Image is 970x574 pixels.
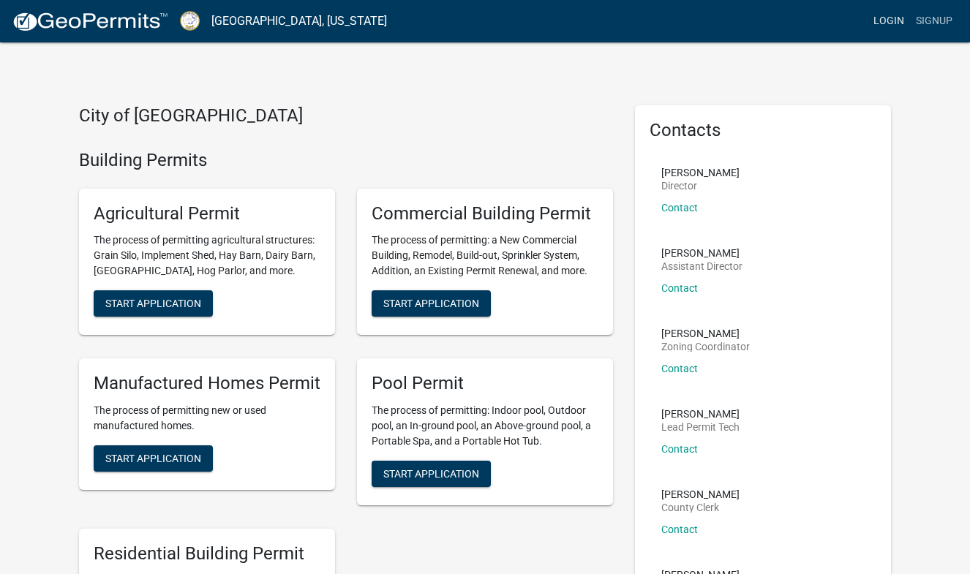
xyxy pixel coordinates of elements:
[94,290,213,317] button: Start Application
[105,298,201,309] span: Start Application
[372,203,598,224] h5: Commercial Building Permit
[661,524,698,535] a: Contact
[94,233,320,279] p: The process of permitting agricultural structures: Grain Silo, Implement Shed, Hay Barn, Dairy Ba...
[372,373,598,394] h5: Pool Permit
[868,7,910,35] a: Login
[661,328,750,339] p: [PERSON_NAME]
[372,290,491,317] button: Start Application
[661,422,740,432] p: Lead Permit Tech
[94,403,320,434] p: The process of permitting new or used manufactured homes.
[105,453,201,464] span: Start Application
[383,468,479,480] span: Start Application
[661,409,740,419] p: [PERSON_NAME]
[661,202,698,214] a: Contact
[661,261,742,271] p: Assistant Director
[372,403,598,449] p: The process of permitting: Indoor pool, Outdoor pool, an In-ground pool, an Above-ground pool, a ...
[661,443,698,455] a: Contact
[180,11,200,31] img: Putnam County, Georgia
[94,373,320,394] h5: Manufactured Homes Permit
[661,363,698,374] a: Contact
[661,167,740,178] p: [PERSON_NAME]
[372,233,598,279] p: The process of permitting: a New Commercial Building, Remodel, Build-out, Sprinkler System, Addit...
[910,7,958,35] a: Signup
[383,298,479,309] span: Start Application
[661,282,698,294] a: Contact
[661,341,750,352] p: Zoning Coordinator
[79,105,613,126] h4: City of [GEOGRAPHIC_DATA]
[79,150,613,171] h4: Building Permits
[661,489,740,499] p: [PERSON_NAME]
[661,181,740,191] p: Director
[94,445,213,472] button: Start Application
[661,502,740,513] p: County Clerk
[661,248,742,258] p: [PERSON_NAME]
[211,9,387,34] a: [GEOGRAPHIC_DATA], [US_STATE]
[94,543,320,564] h5: Residential Building Permit
[372,461,491,487] button: Start Application
[94,203,320,224] h5: Agricultural Permit
[650,120,876,141] h5: Contacts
